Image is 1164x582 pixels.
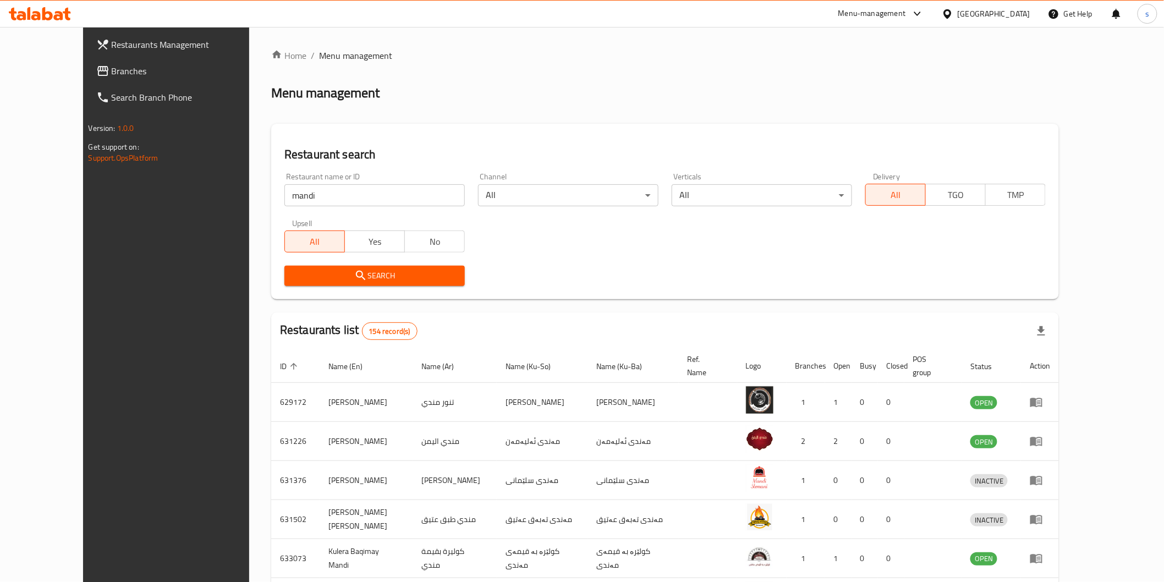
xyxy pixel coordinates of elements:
td: 0 [878,500,904,539]
span: Search [293,269,456,283]
td: [PERSON_NAME] [413,461,497,500]
img: Mandi Slemani [746,464,773,492]
td: 1 [825,539,852,578]
td: 0 [878,539,904,578]
div: [GEOGRAPHIC_DATA] [958,8,1030,20]
td: 1 [825,383,852,422]
th: Open [825,349,852,383]
div: Export file [1028,318,1055,344]
span: ID [280,360,301,373]
th: Logo [737,349,787,383]
a: Search Branch Phone [87,84,277,111]
span: No [409,234,460,250]
img: Mandi Alyemen [746,425,773,453]
td: مەندی تەبەق عەتیق [497,500,588,539]
td: [PERSON_NAME] [320,461,413,500]
a: Support.OpsPlatform [89,151,158,165]
td: [PERSON_NAME] [497,383,588,422]
td: كوليرة بقيمة مندي [413,539,497,578]
td: مەندی تەبەق عەتیق [588,500,678,539]
input: Search for restaurant name or ID.. [284,184,465,206]
div: All [672,184,852,206]
td: 0 [878,422,904,461]
td: 0 [852,461,878,500]
li: / [311,49,315,62]
label: Upsell [292,219,312,227]
td: 633073 [271,539,320,578]
td: 631376 [271,461,320,500]
button: Yes [344,230,405,252]
td: 629172 [271,383,320,422]
span: Yes [349,234,400,250]
div: INACTIVE [970,474,1008,487]
td: 0 [852,539,878,578]
th: Branches [787,349,825,383]
span: Name (Ku-Ba) [596,360,656,373]
h2: Restaurants list [280,322,418,340]
div: OPEN [970,396,997,409]
td: 0 [852,422,878,461]
div: Menu [1030,435,1050,448]
div: OPEN [970,552,997,565]
button: No [404,230,465,252]
span: Menu management [319,49,392,62]
td: 1 [787,383,825,422]
td: Kulera Baqimay Mandi [320,539,413,578]
th: Action [1021,349,1059,383]
a: Branches [87,58,277,84]
a: Home [271,49,306,62]
button: All [284,230,345,252]
td: 0 [878,383,904,422]
td: 0 [852,500,878,539]
img: Tannur Mandi [746,386,773,414]
div: Menu [1030,552,1050,565]
td: 631226 [271,422,320,461]
h2: Restaurant search [284,146,1046,163]
span: All [870,187,921,203]
td: تنور مندي [413,383,497,422]
label: Delivery [873,173,901,180]
a: Restaurants Management [87,31,277,58]
td: 2 [787,422,825,461]
div: Menu [1030,396,1050,409]
span: Name (En) [328,360,377,373]
span: Version: [89,121,116,135]
span: INACTIVE [970,514,1008,526]
span: Name (Ar) [421,360,468,373]
td: [PERSON_NAME] [588,383,678,422]
td: [PERSON_NAME] [320,383,413,422]
td: مەندی ئەلیەمەن [497,422,588,461]
span: INACTIVE [970,475,1008,487]
td: مندي اليمن [413,422,497,461]
td: 0 [852,383,878,422]
td: [PERSON_NAME] [PERSON_NAME] [320,500,413,539]
nav: breadcrumb [271,49,1059,62]
button: Search [284,266,465,286]
span: POS group [913,353,949,379]
td: کولێرە بە قیمەی مەندی [497,539,588,578]
span: Restaurants Management [112,38,268,51]
span: Search Branch Phone [112,91,268,104]
span: All [289,234,341,250]
span: TMP [990,187,1041,203]
td: 1 [787,461,825,500]
img: Kulera Baqimay Mandi [746,542,773,570]
td: 1 [787,500,825,539]
span: OPEN [970,397,997,409]
div: All [478,184,658,206]
span: Get support on: [89,140,139,154]
span: Ref. Name [688,353,724,379]
button: All [865,184,926,206]
span: OPEN [970,436,997,448]
button: TMP [985,184,1046,206]
td: مندي طبق عتيق [413,500,497,539]
td: 631502 [271,500,320,539]
td: [PERSON_NAME] [320,422,413,461]
div: Menu [1030,474,1050,487]
div: OPEN [970,435,997,448]
td: 0 [878,461,904,500]
span: s [1145,8,1149,20]
span: 1.0.0 [117,121,134,135]
td: مەندی سلێمانی [588,461,678,500]
img: Mandi Tabaq Ateeq [746,503,773,531]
